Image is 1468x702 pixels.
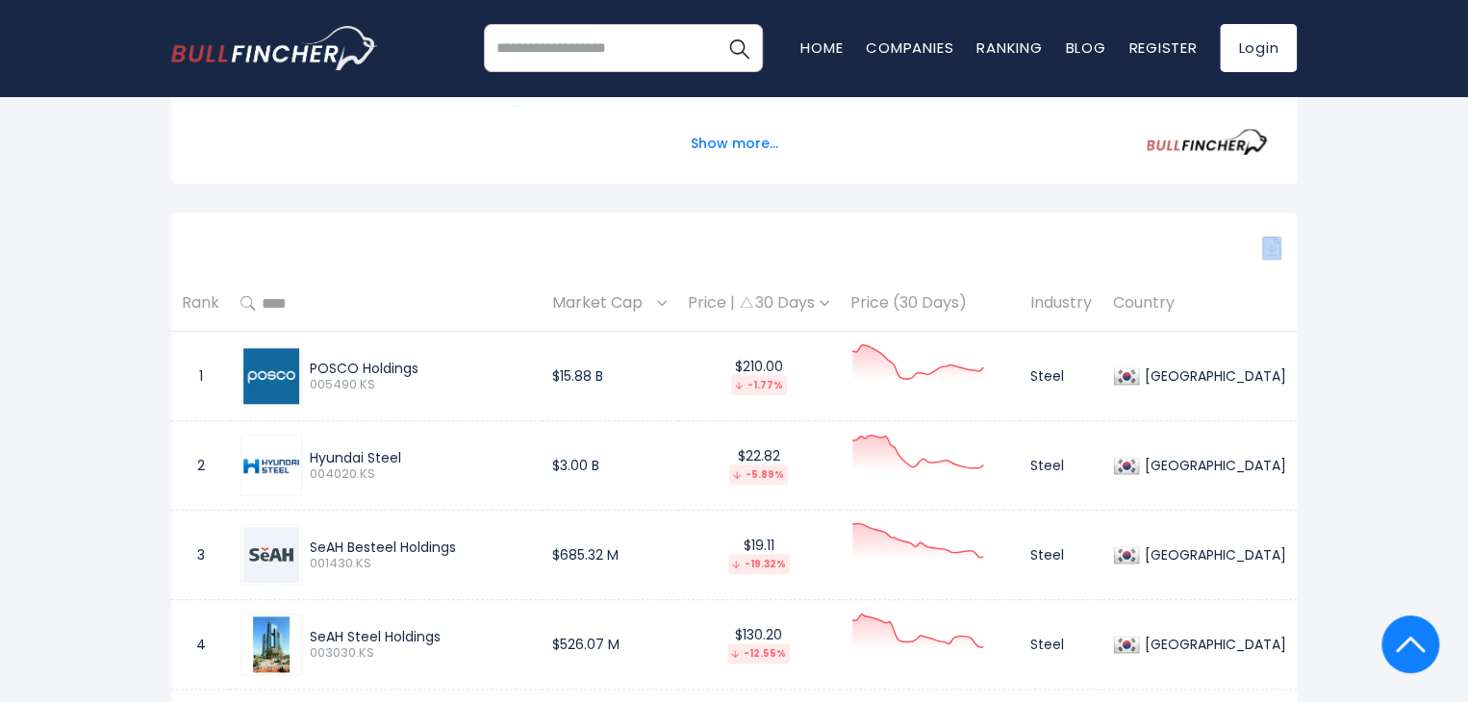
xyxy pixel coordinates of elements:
td: $15.88 B [542,332,677,421]
div: -1.77% [731,375,787,395]
td: $3.00 B [542,421,677,511]
button: Show more... [679,128,790,160]
span: Market Cap [552,288,652,318]
td: 2 [171,421,230,511]
img: 001430.KS.png [243,527,299,583]
div: [GEOGRAPHIC_DATA] [1140,367,1286,385]
td: $526.07 M [542,600,677,689]
div: -5.89% [729,464,788,485]
div: SeAH Steel Holdings [310,628,531,645]
th: Price (30 Days) [840,275,1020,332]
td: Steel [1020,600,1102,689]
td: Steel [1020,421,1102,511]
span: 001430.KS [310,556,531,572]
a: Ranking [976,38,1042,58]
td: 4 [171,600,230,689]
span: 005490.KS [310,377,531,393]
div: $210.00 [688,358,829,395]
div: $19.11 [688,537,829,574]
a: Go to homepage [171,26,378,70]
td: $685.32 M [542,511,677,600]
div: -12.55% [727,643,790,664]
a: Companies [866,38,953,58]
a: Login [1220,24,1297,72]
span: 004020.KS [310,466,531,483]
th: Industry [1020,275,1102,332]
div: SeAH Besteel Holdings [310,539,531,556]
span: 003030.KS [310,645,531,662]
div: -19.32% [728,554,790,574]
a: Blog [1065,38,1105,58]
img: 004020.KS.png [243,459,299,473]
td: Steel [1020,332,1102,421]
div: $130.20 [688,626,829,664]
td: 3 [171,511,230,600]
a: Register [1128,38,1197,58]
div: $22.82 [688,447,829,485]
div: [GEOGRAPHIC_DATA] [1140,546,1286,564]
div: POSCO Holdings [310,360,531,377]
td: 1 [171,332,230,421]
img: 003030.KS.png [253,616,291,672]
th: Rank [171,275,230,332]
a: Home [800,38,843,58]
div: Hyundai Steel [310,449,531,466]
td: Steel [1020,511,1102,600]
img: bullfincher logo [171,26,378,70]
img: 005490.KS.png [243,348,299,404]
button: Search [715,24,763,72]
div: [GEOGRAPHIC_DATA] [1140,457,1286,474]
div: Price | 30 Days [688,293,829,313]
div: [GEOGRAPHIC_DATA] [1140,636,1286,653]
